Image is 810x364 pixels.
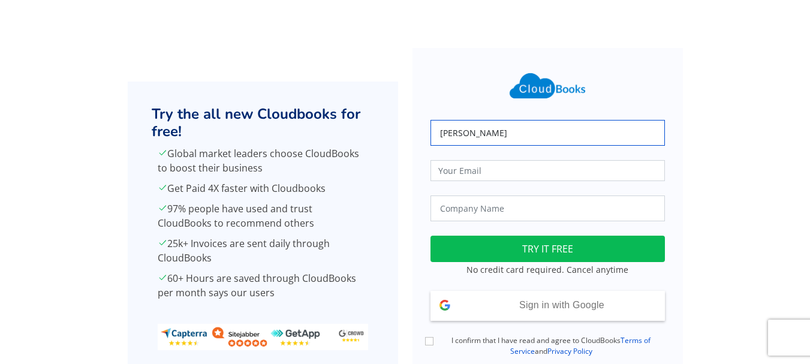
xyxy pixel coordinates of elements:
[430,160,665,181] input: Your Email
[158,236,368,265] p: 25k+ Invoices are sent daily through CloudBooks
[430,195,665,221] input: Company Name
[430,236,665,262] button: TRY IT FREE
[152,106,374,140] h2: Try the all new Cloudbooks for free!
[158,324,368,350] img: ratings_banner.png
[510,335,651,356] a: Terms of Service
[158,271,368,300] p: 60+ Hours are saved through CloudBooks per month says our users
[158,201,368,230] p: 97% people have used and trust CloudBooks to recommend others
[547,346,592,356] a: Privacy Policy
[502,66,592,106] img: Cloudbooks Logo
[158,146,368,175] p: Global market leaders choose CloudBooks to boost their business
[466,264,628,275] small: No credit card required. Cancel anytime
[519,300,604,310] span: Sign in with Google
[438,335,665,357] label: I confirm that I have read and agree to CloudBooks and
[430,120,665,146] input: Your Name
[158,181,368,195] p: Get Paid 4X faster with Cloudbooks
